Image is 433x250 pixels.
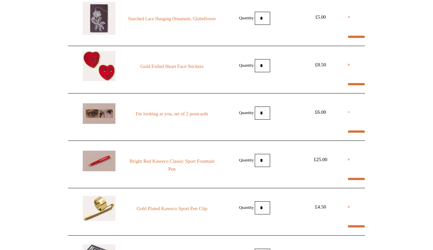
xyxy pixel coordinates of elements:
div: £8.50 [306,61,335,69]
img: Gold Foiled Heart Face Stickers [83,51,115,81]
a: × [347,156,350,163]
img: I'm looking at you, set of 2 postcards [83,103,115,124]
div: £4.50 [306,203,335,211]
label: Quantity [239,62,254,67]
img: Starched Lace Hanging Ornament, Globeflower [83,2,115,35]
a: × [348,13,350,21]
a: × [347,108,350,116]
a: × [347,203,350,211]
img: Bright Red Kaweco Classic Sport Fountain Pen [83,151,115,171]
label: Quantity [239,110,254,115]
a: Gold Foiled Heart Face Stickers [128,62,217,70]
a: Bright Red Kaweco Classic Sport Fountain Pen [128,157,217,173]
div: £6.00 [306,108,335,116]
a: I'm looking at you, set of 2 postcards [128,110,217,118]
img: Gold Plated Kaweco Sport Pen Clip [83,196,115,221]
label: Quantity [239,15,254,20]
a: × [347,61,350,69]
div: £25.00 [306,156,335,163]
label: Quantity [239,157,254,162]
a: Starched Lace Hanging Ornament, Globeflower [128,15,217,23]
label: Quantity [239,205,254,209]
div: £5.00 [306,13,335,21]
a: Gold Plated Kaweco Sport Pen Clip [128,205,217,212]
